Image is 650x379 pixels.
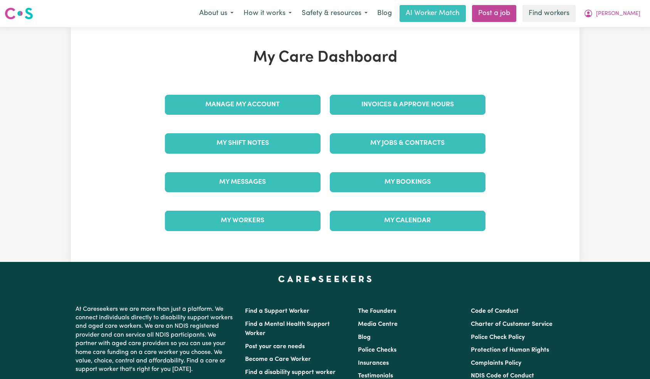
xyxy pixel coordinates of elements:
a: Blog [358,334,371,340]
a: Blog [373,5,396,22]
button: How it works [239,5,297,22]
a: My Messages [165,172,321,192]
a: My Calendar [330,211,485,231]
a: Police Checks [358,347,396,353]
a: My Jobs & Contracts [330,133,485,153]
img: Careseekers logo [5,7,33,20]
a: Charter of Customer Service [471,321,553,327]
button: My Account [579,5,645,22]
a: My Bookings [330,172,485,192]
a: Find workers [522,5,576,22]
a: Testimonials [358,373,393,379]
a: Find a disability support worker [245,369,336,376]
a: Post your care needs [245,344,305,350]
a: Find a Support Worker [245,308,309,314]
a: Police Check Policy [471,334,525,340]
a: My Workers [165,211,321,231]
a: Find a Mental Health Support Worker [245,321,330,337]
a: Careseekers logo [5,5,33,22]
a: Careseekers home page [278,276,372,282]
a: Code of Conduct [471,308,519,314]
a: The Founders [358,308,396,314]
button: About us [194,5,239,22]
span: [PERSON_NAME] [596,10,640,18]
h1: My Care Dashboard [160,49,490,67]
a: My Shift Notes [165,133,321,153]
a: Post a job [472,5,516,22]
a: Manage My Account [165,95,321,115]
a: Insurances [358,360,389,366]
a: Media Centre [358,321,398,327]
a: Become a Care Worker [245,356,311,362]
a: Protection of Human Rights [471,347,549,353]
a: AI Worker Match [400,5,466,22]
p: At Careseekers we are more than just a platform. We connect individuals directly to disability su... [76,302,236,377]
a: NDIS Code of Conduct [471,373,534,379]
a: Complaints Policy [471,360,521,366]
a: Invoices & Approve Hours [330,95,485,115]
iframe: Button to launch messaging window [619,348,644,373]
button: Safety & resources [297,5,373,22]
